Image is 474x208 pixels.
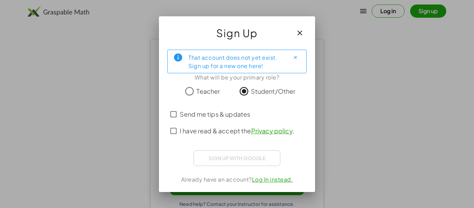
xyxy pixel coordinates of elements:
[196,86,220,96] span: Teacher
[216,25,258,41] span: Sign Up
[251,86,296,96] span: Student/Other
[252,176,293,183] a: Log In instead.
[167,175,307,184] div: Already have an account?
[180,109,250,119] span: Send me tips & updates
[290,52,301,63] button: Close
[180,126,294,135] span: I have read & accept the .
[188,53,284,70] div: That account does not yet exist. Sign up for a new one here!
[167,73,307,82] div: What will be your primary role?
[251,127,293,135] a: Privacy policy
